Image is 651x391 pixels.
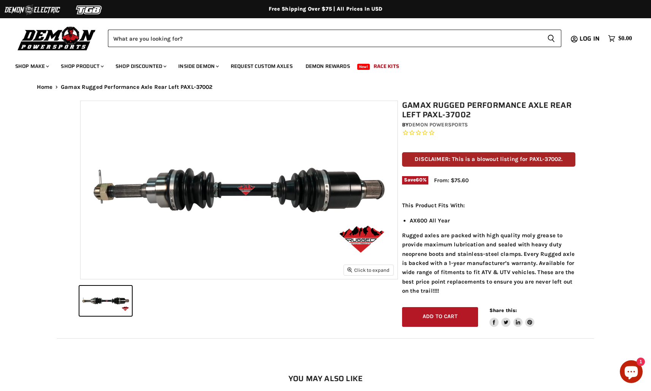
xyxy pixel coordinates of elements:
[489,307,517,313] span: Share this:
[423,313,458,320] span: Add to cart
[541,30,561,47] button: Search
[489,307,535,327] aside: Share this:
[618,360,645,385] inbox-online-store-chat: Shopify online store chat
[402,129,575,137] span: Rated 0.0 out of 5 stars 0 reviews
[4,3,61,17] img: Demon Electric Logo 2
[368,58,405,74] a: Race Kits
[434,177,469,184] span: From: $75.60
[576,35,604,42] a: Log in
[409,121,468,128] a: Demon Powersports
[402,176,428,184] span: Save %
[225,58,298,74] a: Request Custom Axles
[402,201,575,210] p: This Product Fits With:
[416,177,422,183] span: 60
[618,35,632,42] span: $0.00
[37,84,53,90] a: Home
[79,286,132,316] button: Gamax Rugged Performance Axle Rear Left PAXL-37002 thumbnail
[402,101,575,120] h1: Gamax Rugged Performance Axle Rear Left PAXL-37002
[402,152,575,166] p: DISCLAIMER: This is a blowout listing for PAXL-37002.
[10,55,630,74] ul: Main menu
[108,30,561,47] form: Product
[22,84,630,90] nav: Breadcrumbs
[37,374,615,383] h2: You may also like
[61,3,118,17] img: TGB Logo 2
[580,34,600,43] span: Log in
[22,6,630,13] div: Free Shipping Over $75 | All Prices In USD
[61,84,213,90] span: Gamax Rugged Performance Axle Rear Left PAXL-37002
[604,33,636,44] a: $0.00
[402,201,575,295] div: Rugged axles are packed with high quality moly grease to provide maximum lubrication and sealed w...
[173,58,223,74] a: Inside Demon
[110,58,171,74] a: Shop Discounted
[402,307,478,327] button: Add to cart
[344,265,393,275] button: Click to expand
[402,121,575,129] div: by
[15,25,98,52] img: Demon Powersports
[300,58,356,74] a: Demon Rewards
[108,30,541,47] input: Search
[81,101,398,279] img: Gamax Rugged Performance Axle Rear Left PAXL-37002
[347,267,390,273] span: Click to expand
[10,58,54,74] a: Shop Make
[410,216,575,225] li: AX600 All Year
[357,64,370,70] span: New!
[55,58,108,74] a: Shop Product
